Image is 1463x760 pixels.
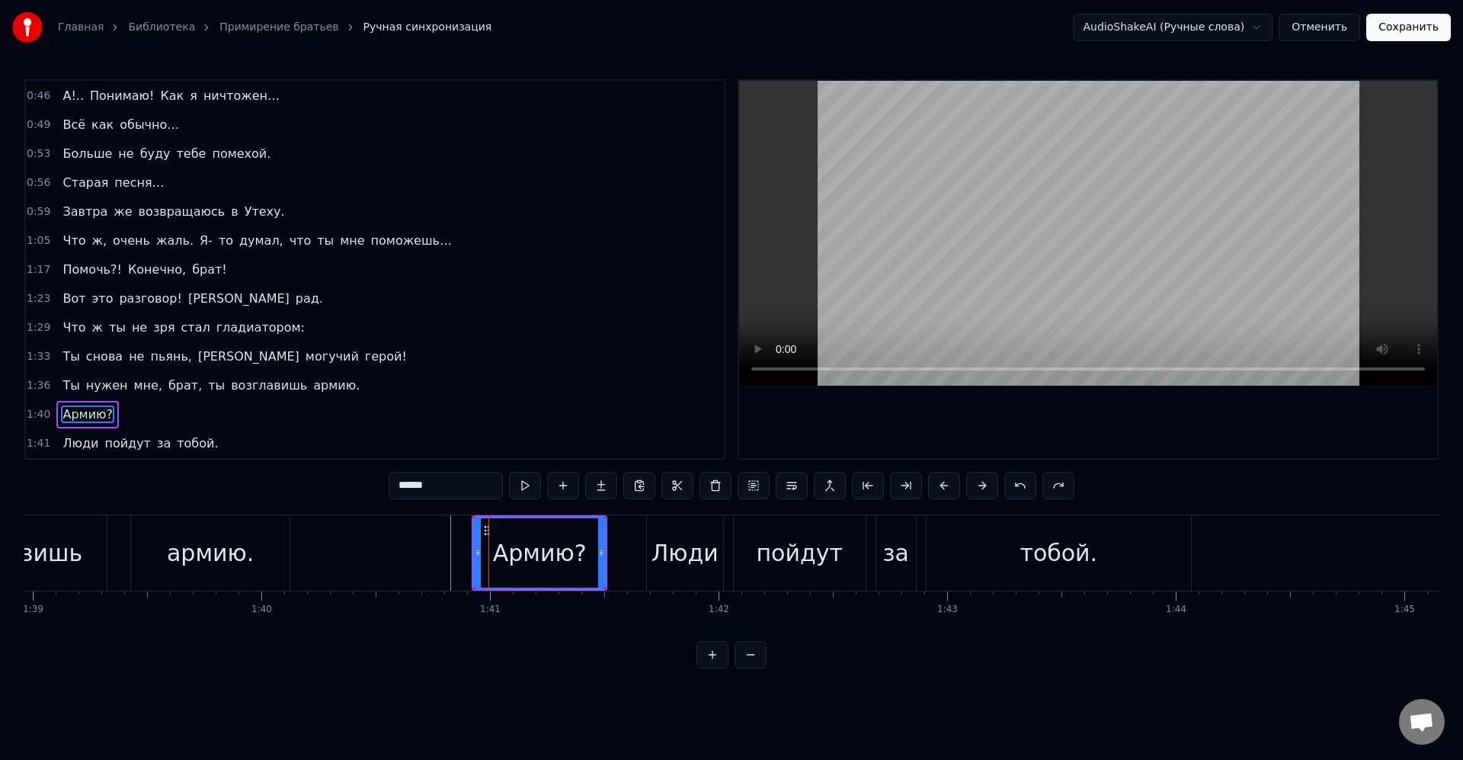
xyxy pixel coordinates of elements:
span: что [288,232,313,249]
div: 1:43 [937,604,958,616]
div: пойдут [757,536,843,570]
span: Что [61,232,87,249]
div: 1:45 [1394,604,1415,616]
span: Помочь?! [61,261,123,278]
span: рад. [294,290,325,307]
a: Библиотека [128,20,195,35]
span: 0:46 [27,88,50,104]
span: не [127,348,146,365]
span: пьянь, [149,348,194,365]
span: как [90,116,115,133]
span: обычно… [118,116,181,133]
div: 1:40 [251,604,272,616]
span: Ты [61,377,81,394]
span: Армию? [61,406,114,423]
span: 1:33 [27,349,50,364]
span: 1:40 [27,407,50,422]
span: Я- [198,232,214,249]
span: 0:59 [27,204,50,220]
span: Старая [61,174,110,191]
span: 1:23 [27,291,50,306]
span: возглавишь [229,377,309,394]
span: возвращаюсь [137,203,227,220]
span: очень [111,232,152,249]
nav: breadcrumb [58,20,491,35]
span: в [229,203,239,220]
span: Как [158,87,185,104]
span: стал [180,319,212,336]
span: ты [315,232,335,249]
span: Ручная синхронизация [363,20,492,35]
span: мне, [133,377,164,394]
span: песня… [113,174,165,191]
div: 1:44 [1166,604,1186,616]
span: могучий [304,348,360,365]
span: пойдут [103,435,152,452]
span: не [117,145,135,162]
a: Примирение братьев [219,20,338,35]
span: брат! [190,261,229,278]
span: Что [61,319,87,336]
span: зря [152,319,176,336]
span: герой! [363,348,408,365]
span: снова [85,348,124,365]
span: А!.. [61,87,85,104]
span: буду [139,145,172,162]
span: Завтра [61,203,109,220]
span: 1:29 [27,320,50,335]
span: это [91,290,115,307]
img: youka [12,12,43,43]
span: гладиатором: [215,319,306,336]
span: то [217,232,235,249]
span: [PERSON_NAME] [187,290,291,307]
span: Всё [61,116,87,133]
span: не [130,319,149,336]
div: 1:41 [480,604,501,616]
div: армию. [167,536,254,570]
span: ты [107,319,127,336]
span: ж, [91,232,109,249]
span: тобой. [175,435,219,452]
span: тебе [175,145,208,162]
span: 0:49 [27,117,50,133]
span: помехой. [210,145,272,162]
span: 1:17 [27,262,50,277]
span: Понимаю! [88,87,155,104]
span: думал, [238,232,285,249]
span: 0:53 [27,146,50,162]
span: мне [338,232,366,249]
span: 1:36 [27,378,50,393]
span: брат, [167,377,203,394]
a: Открытый чат [1399,699,1445,745]
div: тобой. [1020,536,1097,570]
span: Больше [61,145,114,162]
div: Люди [651,536,719,570]
button: Отменить [1279,14,1360,41]
span: ж [91,319,104,336]
span: 1:05 [27,233,50,249]
span: 0:56 [27,175,50,191]
span: нужен [85,377,130,394]
span: ничтожен… [202,87,281,104]
a: Главная [58,20,104,35]
div: за [882,536,908,570]
span: поможешь… [370,232,453,249]
span: Конечно, [126,261,187,278]
span: за [155,435,172,452]
span: Ты [61,348,81,365]
span: Вот [61,290,87,307]
button: Сохранить [1366,14,1451,41]
div: 1:39 [23,604,43,616]
span: армию. [312,377,361,394]
span: [PERSON_NAME] [197,348,301,365]
div: Армию? [493,536,587,570]
span: жаль. [155,232,195,249]
span: я [188,87,199,104]
span: же [112,203,133,220]
span: разговор! [117,290,183,307]
span: Утеху. [243,203,287,220]
span: ты [206,377,226,394]
div: 1:42 [709,604,729,616]
span: 1:41 [27,436,50,451]
span: Люди [61,435,100,452]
